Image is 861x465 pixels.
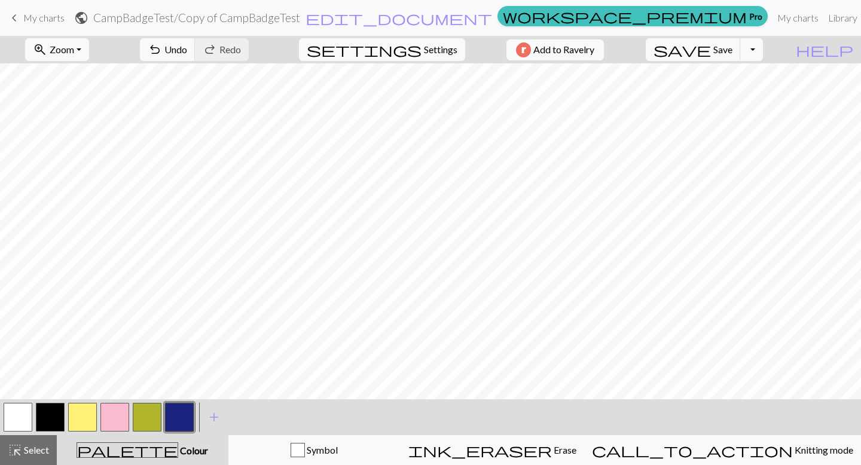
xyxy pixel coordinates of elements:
[7,8,65,28] a: My charts
[305,444,338,455] span: Symbol
[93,11,300,25] h2: CampBadgeTest / Copy of CampBadgeTest
[713,44,732,55] span: Save
[533,42,594,57] span: Add to Ravelry
[23,12,65,23] span: My charts
[654,41,711,58] span: save
[33,41,47,58] span: zoom_in
[516,42,531,57] img: Ravelry
[25,38,89,61] button: Zoom
[77,442,178,458] span: palette
[22,444,49,455] span: Select
[773,6,823,30] a: My charts
[74,10,88,26] span: public
[299,38,465,61] button: SettingsSettings
[306,10,492,26] span: edit_document
[796,41,853,58] span: help
[584,435,861,465] button: Knitting mode
[793,444,853,455] span: Knitting mode
[506,39,604,60] button: Add to Ravelry
[178,445,208,456] span: Colour
[592,442,793,458] span: call_to_action
[148,41,162,58] span: undo
[307,42,422,57] i: Settings
[401,435,584,465] button: Erase
[207,409,221,426] span: add
[307,41,422,58] span: settings
[503,8,747,25] span: workspace_premium
[140,38,196,61] button: Undo
[7,10,22,26] span: keyboard_arrow_left
[646,38,741,61] button: Save
[228,435,401,465] button: Symbol
[8,442,22,458] span: highlight_alt
[497,6,768,26] a: Pro
[552,444,576,455] span: Erase
[408,442,552,458] span: ink_eraser
[424,42,457,57] span: Settings
[164,44,187,55] span: Undo
[57,435,228,465] button: Colour
[50,44,74,55] span: Zoom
